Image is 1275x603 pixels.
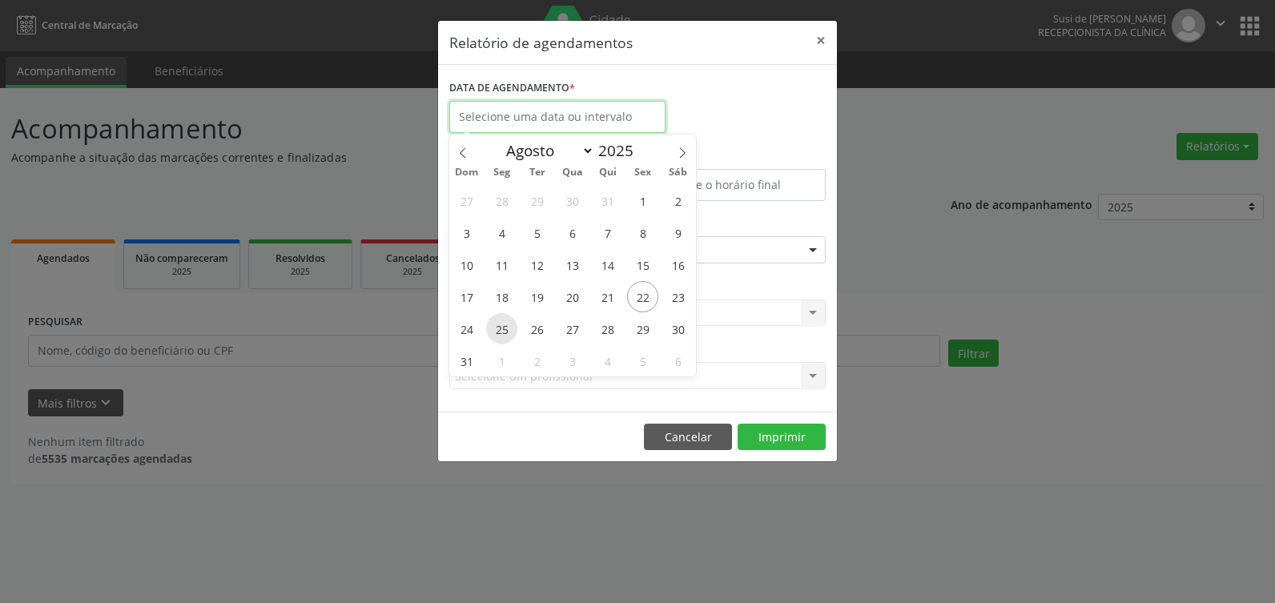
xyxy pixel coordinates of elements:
[521,313,553,344] span: Agosto 26, 2025
[557,249,588,280] span: Agosto 13, 2025
[661,167,696,178] span: Sáb
[662,249,694,280] span: Agosto 16, 2025
[486,249,517,280] span: Agosto 11, 2025
[627,249,658,280] span: Agosto 15, 2025
[521,217,553,248] span: Agosto 5, 2025
[594,140,647,161] input: Year
[625,167,661,178] span: Sex
[592,313,623,344] span: Agosto 28, 2025
[627,345,658,376] span: Setembro 5, 2025
[642,144,826,169] label: ATÉ
[627,313,658,344] span: Agosto 29, 2025
[662,217,694,248] span: Agosto 9, 2025
[805,21,837,60] button: Close
[486,185,517,216] span: Julho 28, 2025
[449,101,666,133] input: Selecione uma data ou intervalo
[451,281,482,312] span: Agosto 17, 2025
[592,217,623,248] span: Agosto 7, 2025
[486,345,517,376] span: Setembro 1, 2025
[486,313,517,344] span: Agosto 25, 2025
[449,167,485,178] span: Dom
[451,217,482,248] span: Agosto 3, 2025
[627,217,658,248] span: Agosto 8, 2025
[555,167,590,178] span: Qua
[557,217,588,248] span: Agosto 6, 2025
[592,249,623,280] span: Agosto 14, 2025
[662,313,694,344] span: Agosto 30, 2025
[627,281,658,312] span: Agosto 22, 2025
[486,217,517,248] span: Agosto 4, 2025
[592,345,623,376] span: Setembro 4, 2025
[520,167,555,178] span: Ter
[451,249,482,280] span: Agosto 10, 2025
[662,345,694,376] span: Setembro 6, 2025
[592,185,623,216] span: Julho 31, 2025
[557,281,588,312] span: Agosto 20, 2025
[662,281,694,312] span: Agosto 23, 2025
[627,185,658,216] span: Agosto 1, 2025
[557,345,588,376] span: Setembro 3, 2025
[521,345,553,376] span: Setembro 2, 2025
[521,249,553,280] span: Agosto 12, 2025
[642,169,826,201] input: Selecione o horário final
[644,424,732,451] button: Cancelar
[738,424,826,451] button: Imprimir
[451,345,482,376] span: Agosto 31, 2025
[662,185,694,216] span: Agosto 2, 2025
[486,281,517,312] span: Agosto 18, 2025
[451,185,482,216] span: Julho 27, 2025
[590,167,625,178] span: Qui
[498,139,594,162] select: Month
[449,76,575,101] label: DATA DE AGENDAMENTO
[521,185,553,216] span: Julho 29, 2025
[449,32,633,53] h5: Relatório de agendamentos
[592,281,623,312] span: Agosto 21, 2025
[521,281,553,312] span: Agosto 19, 2025
[485,167,520,178] span: Seg
[557,313,588,344] span: Agosto 27, 2025
[451,313,482,344] span: Agosto 24, 2025
[557,185,588,216] span: Julho 30, 2025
